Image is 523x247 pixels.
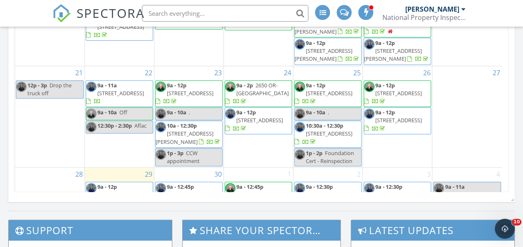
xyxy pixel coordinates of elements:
[236,191,283,198] span: [STREET_ADDRESS]
[294,80,362,107] a: 9a - 12p [STREET_ADDRESS]
[213,168,223,181] a: Go to September 30, 2025
[364,109,422,132] a: 9a - 12p [STREET_ADDRESS]
[306,39,325,47] span: 9a - 12p
[86,182,153,209] a: 9a - 12p [STREET_ADDRESS]
[167,89,213,97] span: [STREET_ADDRESS]
[328,109,329,116] span: .
[52,4,71,22] img: The Best Home Inspection Software - Spectora
[155,80,223,107] a: 9a - 12p [STREET_ADDRESS]
[282,66,293,79] a: Go to September 24, 2025
[306,89,352,97] span: [STREET_ADDRESS]
[27,82,72,97] span: Drop the truck off
[167,183,194,190] span: 9a - 12:45p
[236,4,283,27] a: 9a - 1:15p [STREET_ADDRESS]
[15,66,84,167] td: Go to September 21, 2025
[352,66,362,79] a: Go to September 25, 2025
[306,183,333,190] span: 9a - 12:30p
[355,168,362,181] a: Go to October 2, 2025
[236,82,253,89] span: 9a - 2p
[225,82,235,92] img: head_shot_steve_miller.jpg
[167,82,186,89] span: 9a - 12p
[363,66,432,167] td: Go to September 26, 2025
[375,109,395,116] span: 9a - 12p
[286,168,293,181] a: Go to October 1, 2025
[16,82,27,92] img: p7060008.jpg
[223,66,293,167] td: Go to September 24, 2025
[27,82,47,89] span: 12p - 3p
[375,82,395,89] span: 9a - 12p
[295,4,360,35] a: 9a - 12:30p [STREET_ADDRESS][PERSON_NAME][PERSON_NAME]
[156,4,213,27] a: 12p - 3p [STREET_ADDRESS]
[86,183,144,206] a: 9a - 12p [STREET_ADDRESS]
[86,82,97,92] img: p7060008.jpg
[512,219,521,225] span: 10
[495,168,502,181] a: Go to October 4, 2025
[97,191,144,198] span: [STREET_ADDRESS]
[421,66,432,79] a: Go to September 26, 2025
[213,66,223,79] a: Go to September 23, 2025
[425,168,432,181] a: Go to October 3, 2025
[225,183,235,193] img: head_shot_steve_miller.jpg
[97,82,117,89] span: 9a - 11a
[306,149,322,157] span: 1p - 2p
[156,122,221,145] a: 10a - 12:30p [STREET_ADDRESS][PERSON_NAME]
[293,66,363,167] td: Go to September 25, 2025
[156,149,166,160] img: p7060008.jpg
[364,182,431,209] a: 9a - 12:30p [STREET_ADDRESS][PERSON_NAME]
[167,109,186,116] span: 9a - 10a
[86,82,144,105] a: 9a - 11a [STREET_ADDRESS]
[382,13,465,22] div: National Property Inspections
[364,183,374,193] img: p7060008.jpg
[156,82,166,92] img: head_shot_steve_miller.jpg
[495,219,515,239] iframe: Intercom live chat
[375,89,422,97] span: [STREET_ADDRESS]
[351,220,514,240] h3: Latest Updates
[364,4,422,35] a: 9a - 12p [STREET_ADDRESS][PERSON_NAME]
[306,82,325,89] span: 9a - 12p
[306,191,352,198] span: [STREET_ADDRESS]
[156,130,213,145] span: [STREET_ADDRESS][PERSON_NAME]
[52,11,145,29] a: SPECTORA
[295,82,352,105] a: 9a - 12p [STREET_ADDRESS]
[236,183,263,190] span: 9a - 12:45p
[225,109,283,132] a: 9a - 12p [STREET_ADDRESS]
[143,168,154,181] a: Go to September 29, 2025
[155,182,223,209] a: 9a - 12:45p [STREET_ADDRESS]
[375,183,402,190] span: 9a - 12:30p
[167,149,183,157] span: 1p - 3p
[167,191,213,198] span: [STREET_ADDRESS]
[445,183,464,190] span: 9a - 11a
[364,39,430,62] a: 9a - 12p [STREET_ADDRESS][PERSON_NAME]
[306,122,343,129] span: 10:30a - 12:30p
[295,183,352,206] a: 9a - 12:30p [STREET_ADDRESS]
[432,66,502,167] td: Go to September 27, 2025
[225,82,289,105] a: 9a - 2p 2650 OR-[GEOGRAPHIC_DATA]
[295,149,305,160] img: p7060008.jpg
[295,12,352,35] span: [STREET_ADDRESS][PERSON_NAME][PERSON_NAME]
[294,182,362,209] a: 9a - 12:30p [STREET_ADDRESS]
[134,122,146,129] span: Aflac
[434,191,491,206] span: [PERSON_NAME]'s test day!
[143,66,154,79] a: Go to September 22, 2025
[364,38,431,65] a: 9a - 12p [STREET_ADDRESS][PERSON_NAME]
[9,220,172,240] h3: Support
[364,47,422,62] span: [STREET_ADDRESS][PERSON_NAME]
[294,121,362,148] a: 10:30a - 12:30p [STREET_ADDRESS]
[167,122,197,129] span: 10a - 12:30p
[364,80,431,107] a: 9a - 12p [STREET_ADDRESS]
[74,168,84,181] a: Go to September 28, 2025
[97,109,117,116] span: 9a - 10a
[295,47,352,62] span: [STREET_ADDRESS][PERSON_NAME]
[295,39,305,49] img: p7060008.jpg
[86,80,153,107] a: 9a - 11a [STREET_ADDRESS]
[84,66,154,167] td: Go to September 22, 2025
[77,4,145,22] span: SPECTORA
[295,122,352,145] a: 10:30a - 12:30p [STREET_ADDRESS]
[155,121,223,148] a: 10a - 12:30p [STREET_ADDRESS][PERSON_NAME]
[306,130,352,137] span: [STREET_ADDRESS]
[306,109,325,116] span: 9a - 10a
[364,191,422,206] span: [STREET_ADDRESS][PERSON_NAME]
[491,66,502,79] a: Go to September 27, 2025
[97,122,132,129] span: 12:30p - 2:30p
[225,107,292,134] a: 9a - 12p [STREET_ADDRESS]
